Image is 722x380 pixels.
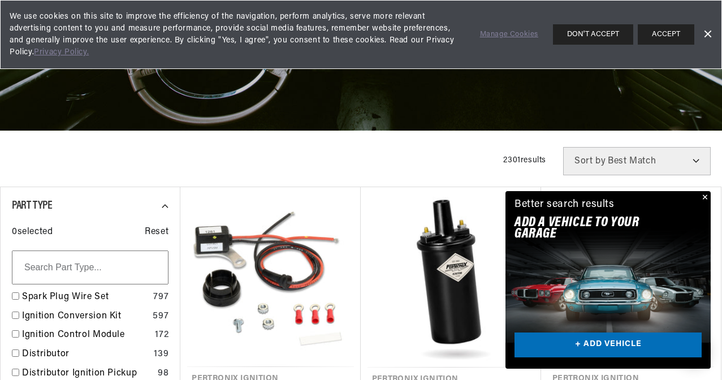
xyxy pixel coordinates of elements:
button: DON'T ACCEPT [553,24,633,45]
a: + ADD VEHICLE [515,332,702,358]
div: 597 [153,309,168,324]
a: Ignition Control Module [22,328,150,343]
button: Close [697,191,711,205]
button: ACCEPT [638,24,694,45]
span: Part Type [12,200,52,211]
span: Reset [145,225,168,240]
span: 2301 results [503,156,546,165]
a: Distributor [22,347,149,362]
span: Sort by [574,157,606,166]
span: We use cookies on this site to improve the efficiency of the navigation, perform analytics, serve... [10,11,464,58]
div: 139 [154,347,168,362]
input: Search Part Type... [12,251,168,284]
div: Better search results [515,197,615,213]
select: Sort by [563,147,711,175]
a: Dismiss Banner [699,26,716,43]
a: Manage Cookies [480,29,538,41]
a: Ignition Conversion Kit [22,309,148,324]
a: Spark Plug Wire Set [22,290,149,305]
a: Privacy Policy. [34,48,89,57]
h2: Add A VEHICLE to your garage [515,217,673,240]
span: 0 selected [12,225,53,240]
div: 172 [155,328,168,343]
div: 797 [153,290,168,305]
